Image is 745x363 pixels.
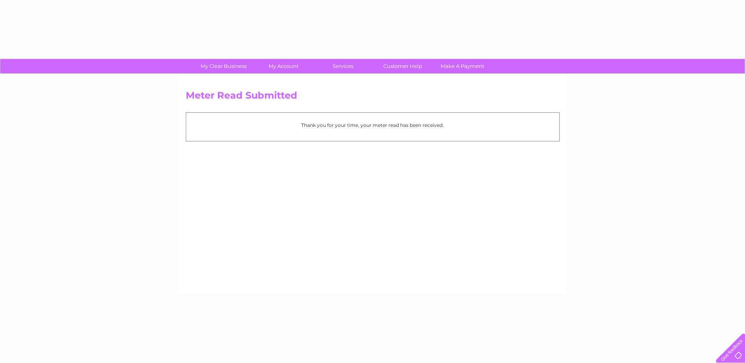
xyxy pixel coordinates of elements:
[190,121,555,129] p: Thank you for your time, your meter read has been received.
[186,90,560,105] h2: Meter Read Submitted
[191,59,256,73] a: My Clear Business
[430,59,495,73] a: Make A Payment
[370,59,435,73] a: Customer Help
[251,59,316,73] a: My Account
[311,59,375,73] a: Services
